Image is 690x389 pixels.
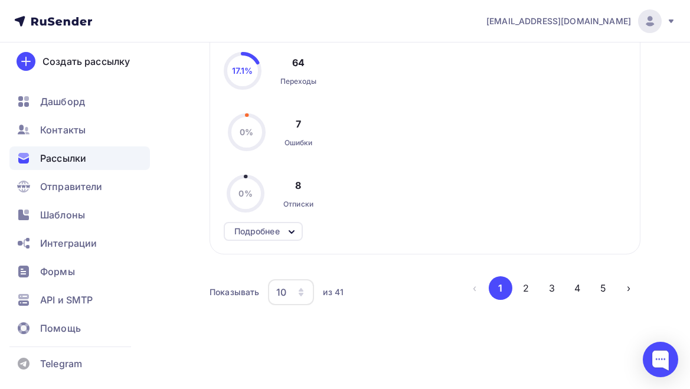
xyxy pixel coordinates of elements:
[40,123,86,137] span: Контакты
[284,138,313,148] div: Ошибки
[296,117,301,131] div: 7
[540,276,564,300] button: Go to page 3
[295,178,301,192] div: 8
[486,15,631,27] span: [EMAIL_ADDRESS][DOMAIN_NAME]
[238,188,252,198] span: 0%
[565,276,589,300] button: Go to page 4
[323,286,344,298] div: из 41
[9,175,150,198] a: Отправители
[280,77,317,86] div: Переходы
[40,94,85,109] span: Дашборд
[40,236,97,250] span: Интеграции
[514,276,538,300] button: Go to page 2
[240,127,253,137] span: 0%
[40,321,81,335] span: Помощь
[40,293,93,307] span: API и SMTP
[210,286,259,298] div: Показывать
[40,151,86,165] span: Рассылки
[463,276,640,300] ul: Pagination
[292,55,305,70] div: 64
[617,276,640,300] button: Go to next page
[9,203,150,227] a: Шаблоны
[40,357,82,371] span: Telegram
[42,54,130,68] div: Создать рассылку
[40,208,85,222] span: Шаблоны
[40,264,75,279] span: Формы
[9,90,150,113] a: Дашборд
[486,9,676,33] a: [EMAIL_ADDRESS][DOMAIN_NAME]
[267,279,315,306] button: 10
[234,224,280,238] div: Подробнее
[9,260,150,283] a: Формы
[40,179,103,194] span: Отправители
[9,118,150,142] a: Контакты
[9,146,150,170] a: Рассылки
[489,276,512,300] button: Go to page 1
[283,200,313,209] div: Отписки
[276,285,286,299] div: 10
[232,66,253,76] span: 17.1%
[591,276,615,300] button: Go to page 5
